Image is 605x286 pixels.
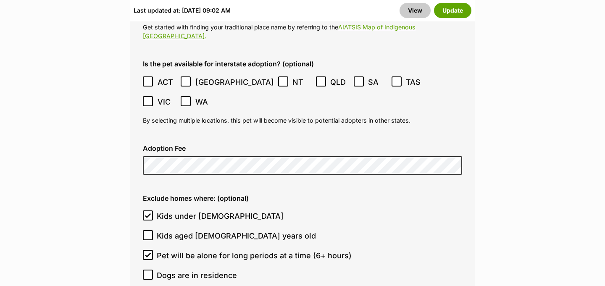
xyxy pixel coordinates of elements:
div: Last updated at: [DATE] 09:02 AM [134,3,231,18]
label: Adoption Fee [143,144,462,152]
span: Pet will be alone for long periods at a time (6+ hours) [157,250,352,261]
a: AIATSIS Map of Indigenous [GEOGRAPHIC_DATA]. [143,24,416,39]
span: SA [368,76,387,88]
span: ACT [158,76,176,88]
span: Kids aged [DEMOGRAPHIC_DATA] years old [157,230,316,241]
button: Update [434,3,471,18]
p: By selecting multiple locations, this pet will become visible to potential adopters in other states. [143,116,462,125]
span: WA [195,96,214,108]
label: Exclude homes where: (optional) [143,194,462,202]
label: Is the pet available for interstate adoption? (optional) [143,60,462,68]
span: NT [292,76,311,88]
span: QLD [330,76,349,88]
span: Dogs are in residence [157,270,237,281]
span: TAS [406,76,425,88]
span: VIC [158,96,176,108]
p: Get started with finding your traditional place name by referring to the [143,23,462,41]
span: Kids under [DEMOGRAPHIC_DATA] [157,210,284,222]
a: View [400,3,431,18]
span: [GEOGRAPHIC_DATA] [195,76,274,88]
